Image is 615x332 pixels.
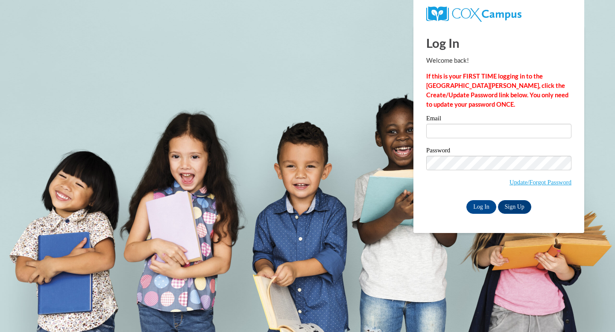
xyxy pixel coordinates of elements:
[426,6,521,22] img: COX Campus
[426,115,571,124] label: Email
[498,200,531,214] a: Sign Up
[426,147,571,156] label: Password
[426,73,568,108] strong: If this is your FIRST TIME logging in to the [GEOGRAPHIC_DATA][PERSON_NAME], click the Create/Upd...
[510,179,571,186] a: Update/Forgot Password
[426,56,571,65] p: Welcome back!
[426,34,571,52] h1: Log In
[426,10,521,17] a: COX Campus
[466,200,496,214] input: Log In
